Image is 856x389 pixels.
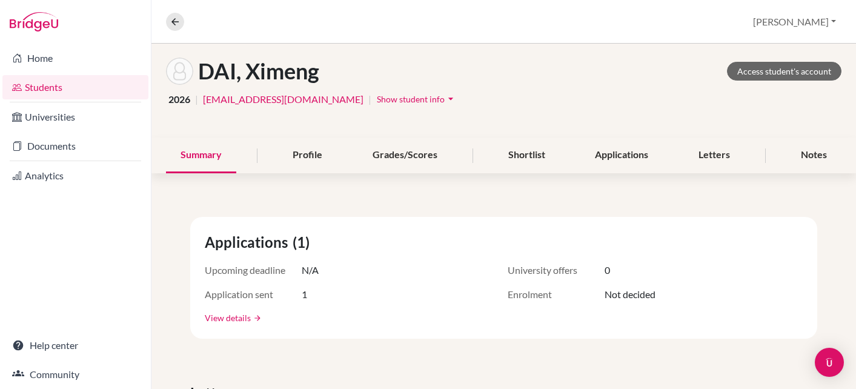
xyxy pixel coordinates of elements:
span: 0 [605,263,610,278]
button: Show student infoarrow_drop_down [376,90,457,108]
div: Grades/Scores [358,138,452,173]
img: Ximeng DAI's avatar [166,58,193,85]
a: Students [2,75,148,99]
span: N/A [302,263,319,278]
a: Documents [2,134,148,158]
a: Access student's account [727,62,841,81]
span: Not decided [605,287,655,302]
div: Profile [278,138,337,173]
div: Summary [166,138,236,173]
span: | [368,92,371,107]
span: (1) [293,231,314,253]
div: Notes [786,138,841,173]
span: Upcoming deadline [205,263,302,278]
span: | [195,92,198,107]
div: Applications [580,138,663,173]
span: 1 [302,287,307,302]
button: [PERSON_NAME] [748,10,841,33]
span: University offers [508,263,605,278]
a: Analytics [2,164,148,188]
a: Help center [2,333,148,357]
a: Community [2,362,148,387]
a: arrow_forward [251,314,262,322]
img: Bridge-U [10,12,58,32]
a: Universities [2,105,148,129]
a: Home [2,46,148,70]
div: Letters [684,138,745,173]
span: Application sent [205,287,302,302]
a: [EMAIL_ADDRESS][DOMAIN_NAME] [203,92,363,107]
h1: DAI, Ximeng [198,58,319,84]
div: Open Intercom Messenger [815,348,844,377]
span: 2026 [168,92,190,107]
span: Show student info [377,94,445,104]
div: Shortlist [494,138,560,173]
a: View details [205,311,251,324]
span: Applications [205,231,293,253]
i: arrow_drop_down [445,93,457,105]
span: Enrolment [508,287,605,302]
